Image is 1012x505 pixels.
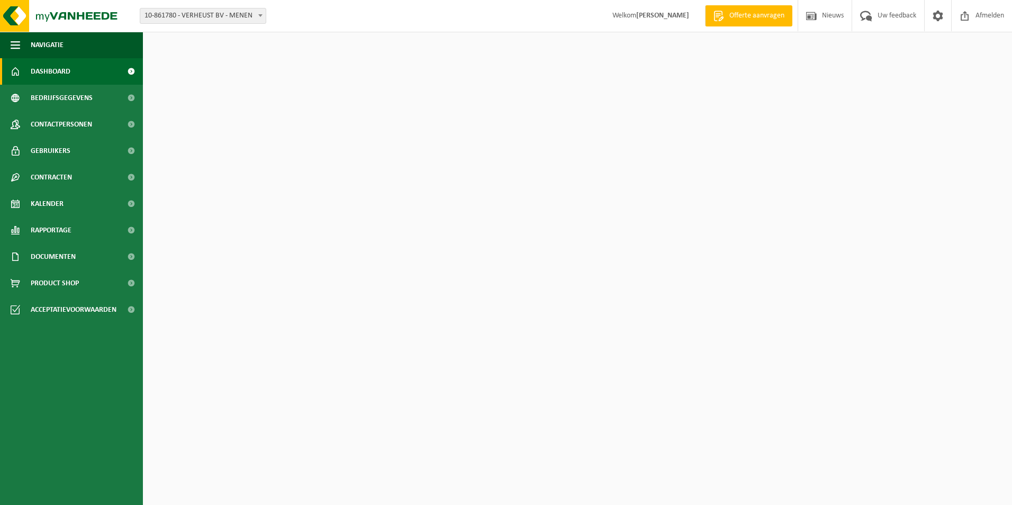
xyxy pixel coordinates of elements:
span: Contactpersonen [31,111,92,138]
span: Kalender [31,191,64,217]
span: Product Shop [31,270,79,296]
span: Documenten [31,244,76,270]
span: Acceptatievoorwaarden [31,296,116,323]
a: Offerte aanvragen [705,5,792,26]
span: Bedrijfsgegevens [31,85,93,111]
span: Gebruikers [31,138,70,164]
span: 10-861780 - VERHEUST BV - MENEN [140,8,266,23]
span: 10-861780 - VERHEUST BV - MENEN [140,8,266,24]
span: Contracten [31,164,72,191]
span: Offerte aanvragen [727,11,787,21]
strong: [PERSON_NAME] [636,12,689,20]
span: Dashboard [31,58,70,85]
span: Rapportage [31,217,71,244]
span: Navigatie [31,32,64,58]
